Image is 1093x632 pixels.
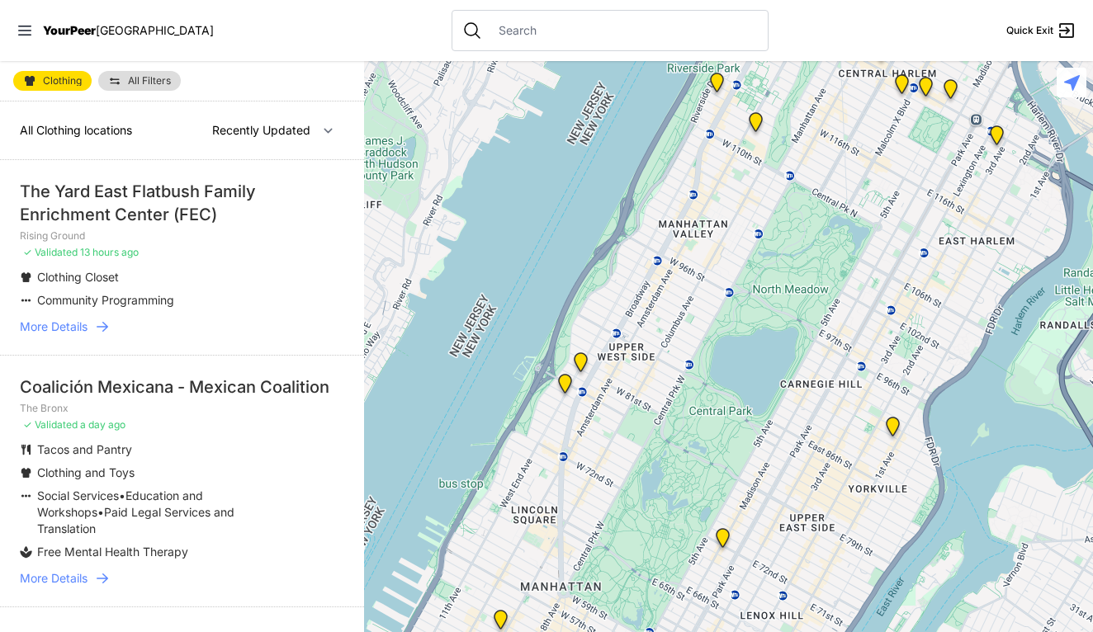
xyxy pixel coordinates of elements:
span: All Filters [128,76,171,86]
a: Clothing [13,71,92,91]
span: Tacos and Pantry [37,442,132,456]
a: YourPeer[GEOGRAPHIC_DATA] [43,26,214,35]
span: ✓ Validated [23,246,78,258]
div: Coalición Mexicana - Mexican Coalition [20,375,344,399]
span: [GEOGRAPHIC_DATA] [96,23,214,37]
span: a day ago [80,418,125,431]
span: • [97,505,104,519]
div: Manhattan [916,77,936,103]
a: More Details [20,318,344,335]
span: Clothing and Toys [37,465,135,479]
span: ✓ Validated [23,418,78,431]
div: The Yard East Flatbush Family Enrichment Center (FEC) [20,180,344,226]
span: Quick Exit [1006,24,1053,37]
div: East Harlem [940,79,961,106]
div: Manhattan [712,528,733,554]
div: Ford Hall [707,73,727,99]
span: More Details [20,570,88,587]
a: All Filters [98,71,181,91]
input: Search [489,22,758,39]
div: Main Location [987,125,1007,152]
span: YourPeer [43,23,96,37]
div: Avenue Church [882,417,903,443]
a: More Details [20,570,344,587]
span: Clothing [43,76,82,86]
div: Pathways Adult Drop-In Program [570,352,591,379]
span: Paid Legal Services and Translation [37,505,234,535]
a: Quick Exit [1006,21,1076,40]
span: Clothing Closet [37,270,119,284]
span: Social Services [37,488,119,502]
span: 13 hours ago [80,246,139,258]
p: The Bronx [20,402,344,415]
span: Community Programming [37,293,174,307]
div: The Cathedral Church of St. John the Divine [745,112,766,139]
span: • [119,488,125,502]
span: Free Mental Health Therapy [37,545,188,559]
span: More Details [20,318,88,335]
span: All Clothing locations [20,123,132,137]
p: Rising Ground [20,229,344,243]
